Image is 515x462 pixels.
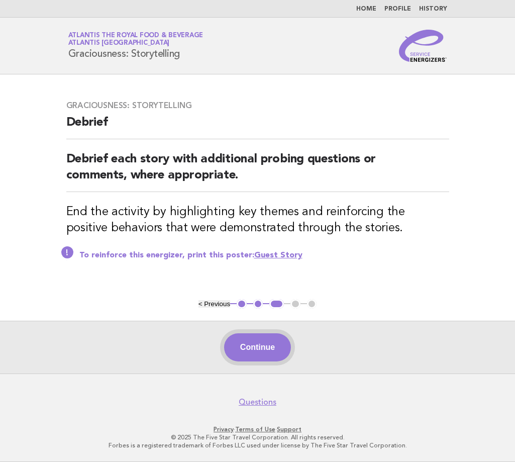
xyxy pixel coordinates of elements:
h3: Graciousness: Storytelling [66,101,449,111]
button: Continue [224,333,291,361]
a: Questions [239,397,276,407]
button: 2 [253,299,263,309]
p: © 2025 The Five Star Travel Corporation. All rights reserved. [14,433,501,441]
span: Atlantis [GEOGRAPHIC_DATA] [68,40,170,47]
h3: End the activity by highlighting key themes and reinforcing the positive behaviors that were demo... [66,204,449,236]
a: Support [277,426,301,433]
h2: Debrief each story with additional probing questions or comments, where appropriate. [66,151,449,192]
button: < Previous [198,300,230,308]
a: Profile [384,6,411,12]
p: To reinforce this energizer, print this poster: [79,250,449,260]
button: 3 [269,299,284,309]
p: · · [14,425,501,433]
a: Privacy [214,426,234,433]
a: Home [356,6,376,12]
a: Guest Story [254,251,302,259]
h1: Graciousness: Storytelling [68,33,203,59]
a: Atlantis the Royal Food & BeverageAtlantis [GEOGRAPHIC_DATA] [68,32,203,46]
p: Forbes is a registered trademark of Forbes LLC used under license by The Five Star Travel Corpora... [14,441,501,449]
h2: Debrief [66,115,449,139]
button: 1 [237,299,247,309]
img: Service Energizers [399,30,447,62]
a: Terms of Use [235,426,275,433]
a: History [419,6,447,12]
